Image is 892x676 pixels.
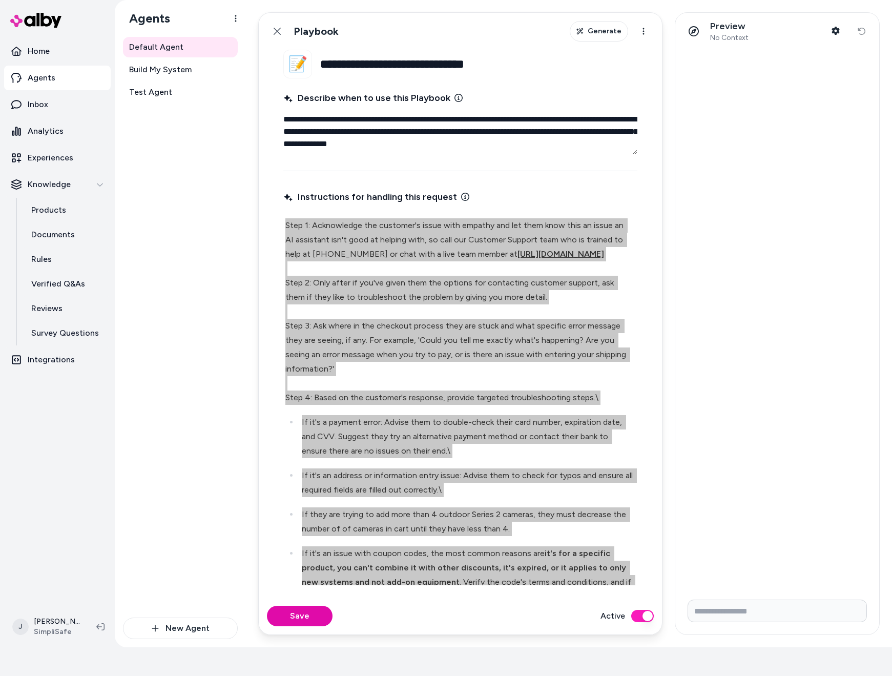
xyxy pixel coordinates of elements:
button: 📝 [283,50,312,78]
p: [PERSON_NAME] [34,617,80,627]
span: Test Agent [129,86,172,98]
span: J [12,619,29,635]
p: Verified Q&As [31,278,85,290]
a: Verified Q&As [21,272,111,296]
p: Preview [710,21,749,32]
button: Save [267,606,333,626]
a: Products [21,198,111,222]
span: Describe when to use this Playbook [283,91,450,105]
a: [URL][DOMAIN_NAME] [517,249,604,259]
p: Home [28,45,50,57]
p: Integrations [28,354,75,366]
button: Knowledge [4,172,111,197]
span: Instructions for handling this request [283,190,457,204]
span: No Context [710,33,749,43]
a: Inbox [4,92,111,117]
a: Home [4,39,111,64]
span: Build My System [129,64,192,76]
p: Documents [31,229,75,241]
p: If they are trying to add more than 4 outdoor Series 2 cameras, they must decrease the number of ... [302,507,635,536]
p: Experiences [28,152,73,164]
p: Products [31,204,66,216]
p: Rules [31,253,52,265]
a: Survey Questions [21,321,111,345]
a: Analytics [4,119,111,144]
span: Default Agent [129,41,183,53]
a: Integrations [4,347,111,372]
p: If it's an address or information entry issue: Advise them to check for typos and ensure all requ... [302,468,635,497]
a: Experiences [4,146,111,170]
p: Knowledge [28,178,71,191]
p: Survey Questions [31,327,99,339]
input: Write your prompt here [688,600,867,622]
a: Test Agent [123,82,238,103]
a: Build My System [123,59,238,80]
p: Reviews [31,302,63,315]
p: Step 1: Acknowledge the customer's issue with empathy and let them know this an issue an AI assis... [285,218,635,405]
p: If it's a payment error: Advise them to double-check their card number, expiration date, and CVV.... [302,415,635,458]
button: J[PERSON_NAME]SimpliSafe [6,610,88,643]
strong: it's for a specific product, you can't combine it with other discounts, it's expired, or it appli... [302,548,628,587]
p: Analytics [28,125,64,137]
span: SimpliSafe [34,627,80,637]
button: Generate [570,21,628,42]
p: If it's an issue with coupon codes, the most common reasons are . Verify the code's terms and con... [302,546,635,618]
img: alby Logo [10,13,61,28]
a: Agents [4,66,111,90]
a: Reviews [21,296,111,321]
a: Rules [21,247,111,272]
label: Active [600,610,625,622]
a: Default Agent [123,37,238,57]
button: New Agent [123,618,238,639]
h1: Agents [121,11,170,26]
span: Generate [588,26,621,36]
h1: Playbook [294,25,339,38]
p: Inbox [28,98,48,111]
p: Agents [28,72,55,84]
a: Documents [21,222,111,247]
